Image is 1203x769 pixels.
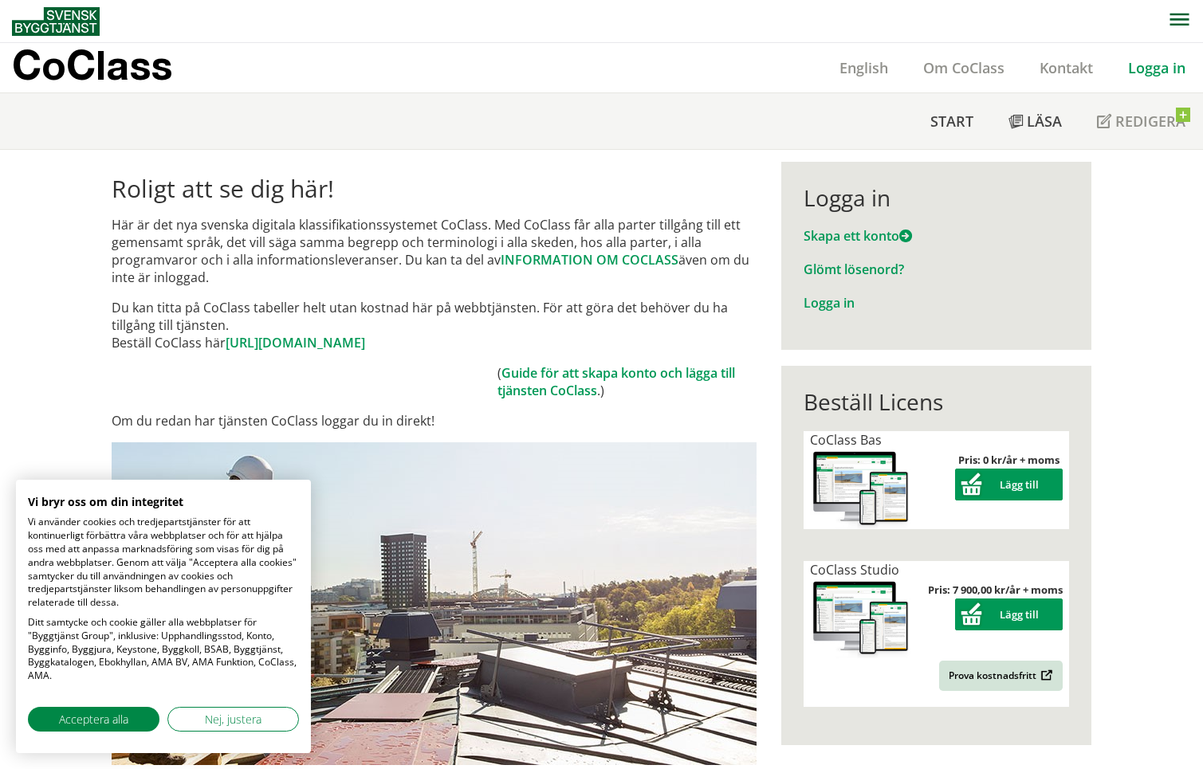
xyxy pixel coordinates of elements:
[501,251,678,269] a: INFORMATION OM COCLASS
[810,561,899,579] span: CoClass Studio
[112,412,757,430] p: Om du redan har tjänsten CoClass loggar du in direkt!
[226,334,365,351] a: [URL][DOMAIN_NAME]
[913,93,991,149] a: Start
[112,299,757,351] p: Du kan titta på CoClass tabeller helt utan kostnad här på webbtjänsten. För att göra det behöver ...
[167,707,299,732] button: Justera cookie preferenser
[112,216,757,286] p: Här är det nya svenska digitala klassifikationssystemet CoClass. Med CoClass får alla parter till...
[497,364,735,399] a: Guide för att skapa konto och lägga till tjänsten CoClass
[810,579,912,659] img: coclass-license.jpg
[1027,112,1062,131] span: Läsa
[804,227,912,245] a: Skapa ett konto
[12,56,172,74] p: CoClass
[497,364,757,399] td: ( .)
[955,469,1063,500] button: Lägg till
[804,184,1069,211] div: Logga in
[12,43,206,92] a: CoClass
[991,93,1079,149] a: Läsa
[1111,58,1203,77] a: Logga in
[1038,669,1053,681] img: Outbound.png
[810,431,882,449] span: CoClass Bas
[28,616,299,683] p: Ditt samtycke och cookie gäller alla webbplatser för "Byggtjänst Group", inklusive: Upphandlingss...
[939,661,1063,691] a: Prova kostnadsfritt
[955,598,1063,630] button: Lägg till
[930,112,973,131] span: Start
[28,516,299,610] p: Vi använder cookies och tredjepartstjänster för att kontinuerligt förbättra våra webbplatser och ...
[955,477,1063,492] a: Lägg till
[112,175,757,203] h1: Roligt att se dig här!
[928,583,1063,597] strong: Pris: 7 900,00 kr/år + moms
[12,7,100,36] img: Svensk Byggtjänst
[804,261,904,278] a: Glömt lösenord?
[822,58,906,77] a: English
[59,711,128,728] span: Acceptera alla
[28,707,159,732] button: Acceptera alla cookies
[906,58,1022,77] a: Om CoClass
[1022,58,1111,77] a: Kontakt
[804,294,855,312] a: Logga in
[205,711,261,728] span: Nej, justera
[112,442,757,765] img: login.jpg
[958,453,1060,467] strong: Pris: 0 kr/år + moms
[28,495,299,509] h2: Vi bryr oss om din integritet
[810,449,912,529] img: coclass-license.jpg
[955,607,1063,622] a: Lägg till
[804,388,1069,415] div: Beställ Licens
